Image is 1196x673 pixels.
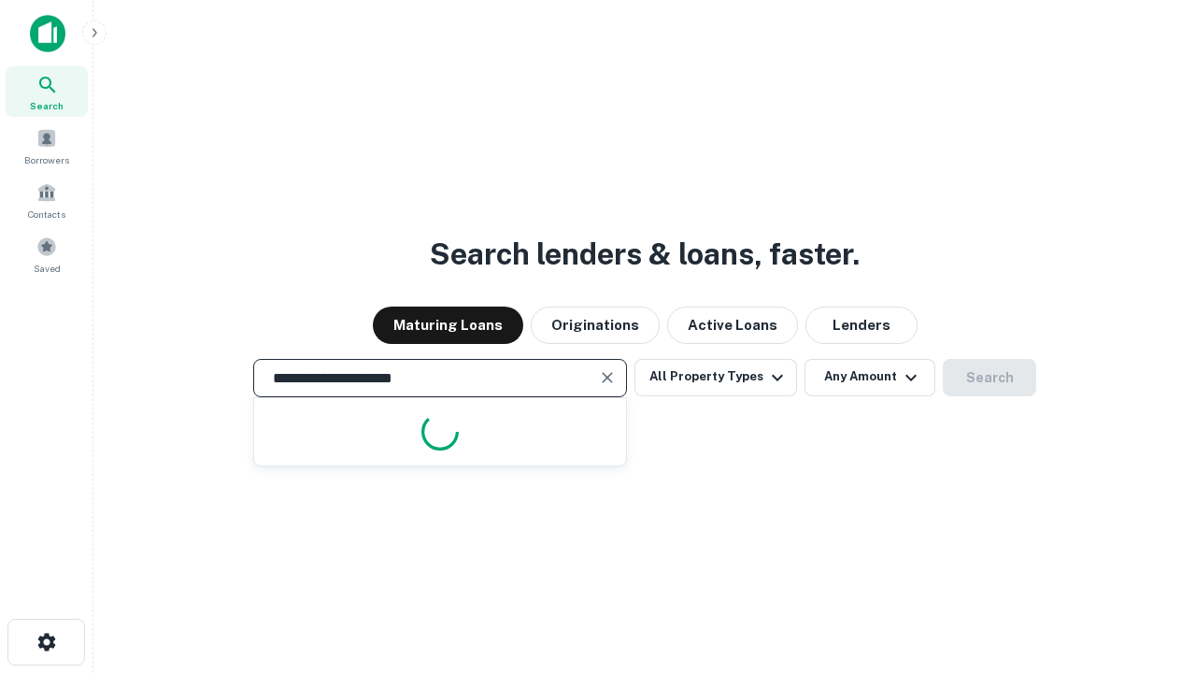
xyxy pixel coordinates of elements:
[373,307,523,344] button: Maturing Loans
[30,15,65,52] img: capitalize-icon.png
[634,359,797,396] button: All Property Types
[594,365,620,391] button: Clear
[805,307,918,344] button: Lenders
[6,175,88,225] a: Contacts
[531,307,660,344] button: Originations
[430,232,860,277] h3: Search lenders & loans, faster.
[6,66,88,117] a: Search
[6,121,88,171] a: Borrowers
[28,207,65,222] span: Contacts
[667,307,798,344] button: Active Loans
[1103,523,1196,613] iframe: Chat Widget
[24,152,69,167] span: Borrowers
[6,229,88,279] a: Saved
[34,261,61,276] span: Saved
[30,98,64,113] span: Search
[804,359,935,396] button: Any Amount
